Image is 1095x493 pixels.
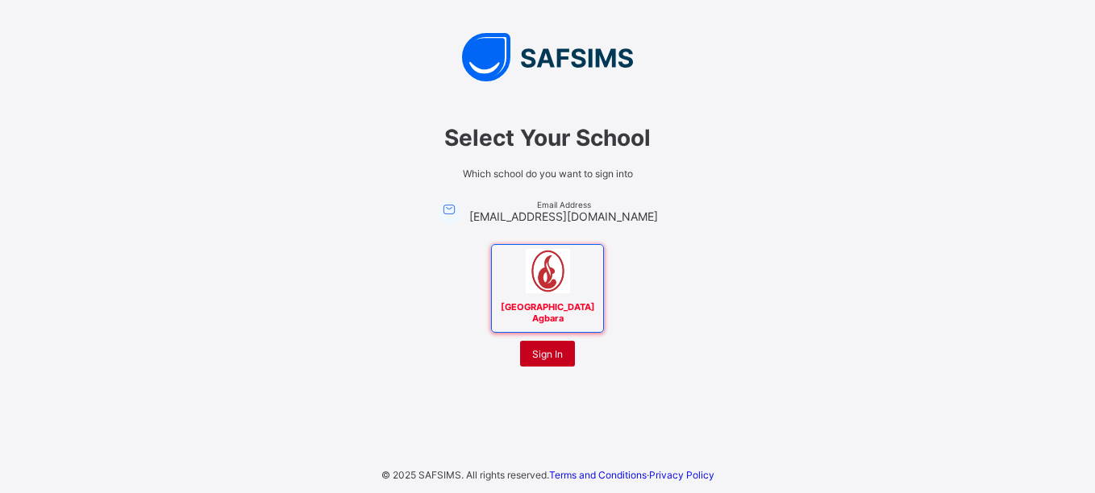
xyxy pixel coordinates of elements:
[649,469,714,481] a: Privacy Policy
[497,297,599,328] span: [GEOGRAPHIC_DATA] Agbara
[469,200,658,209] span: Email Address
[526,249,570,293] img: Corona Secondary School Agbara
[532,348,563,360] span: Sign In
[322,124,773,151] span: Select Your School
[322,168,773,180] span: Which school do you want to sign into
[549,469,714,481] span: ·
[549,469,647,481] a: Terms and Conditions
[381,469,549,481] span: © 2025 SAFSIMS. All rights reserved.
[306,33,789,81] img: SAFSIMS Logo
[469,209,658,223] span: [EMAIL_ADDRESS][DOMAIN_NAME]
